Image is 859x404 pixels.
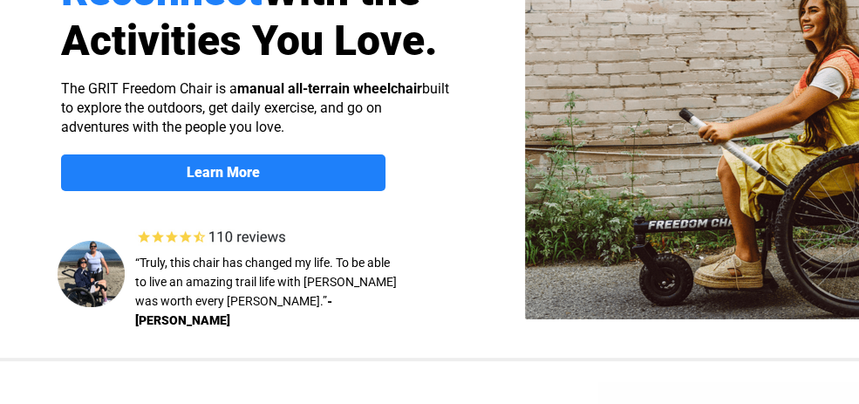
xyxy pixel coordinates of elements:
[61,16,438,65] span: Activities You Love.
[135,256,397,308] span: “Truly, this chair has changed my life. To be able to live an amazing trail life with [PERSON_NAM...
[237,80,422,97] strong: manual all-terrain wheelchair
[61,80,449,135] span: The GRIT Freedom Chair is a built to explore the outdoors, get daily exercise, and go on adventur...
[61,154,385,191] a: Learn More
[187,164,260,181] strong: Learn More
